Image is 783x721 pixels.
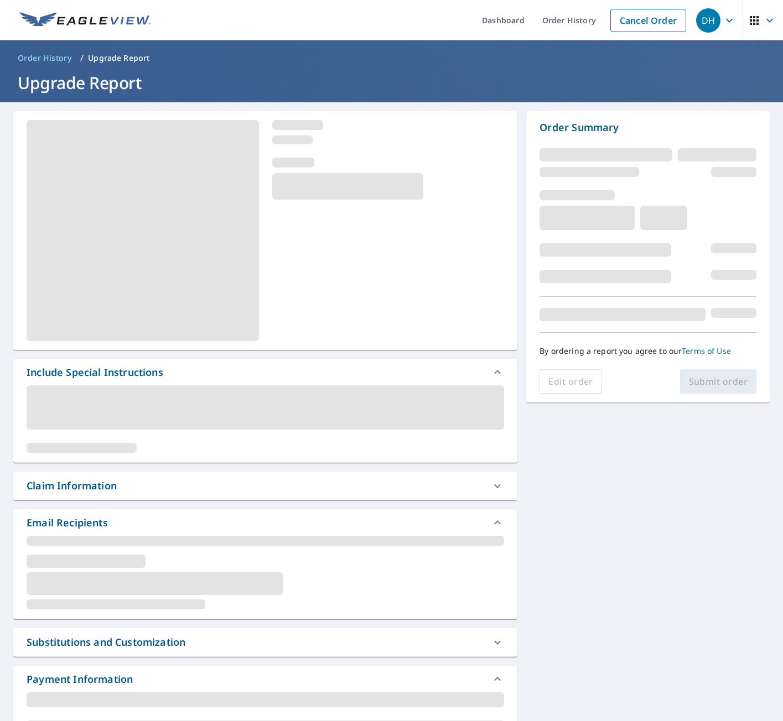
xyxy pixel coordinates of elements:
div: Claim Information [27,478,117,493]
div: Claim Information [13,472,517,500]
p: Order Summary [540,120,756,135]
div: Include Special Instructions [27,365,163,380]
a: Terms of Use [682,346,731,356]
img: EV Logo [20,12,151,29]
div: Email Recipients [13,509,517,536]
span: Order History [18,53,71,64]
li: / [80,51,84,65]
div: Include Special Instructions [13,359,517,385]
p: Upgrade Report [88,53,149,64]
div: Email Recipients [27,515,108,530]
p: By ordering a report you agree to our [540,346,756,356]
nav: breadcrumb [13,49,770,67]
h1: Upgrade Report [13,71,770,94]
div: Payment Information [27,672,133,687]
div: Payment Information [13,666,517,692]
div: Substitutions and Customization [27,635,185,650]
div: DH [696,8,720,33]
a: Order History [13,49,76,67]
a: Cancel Order [610,9,686,32]
div: Substitutions and Customization [13,628,517,656]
